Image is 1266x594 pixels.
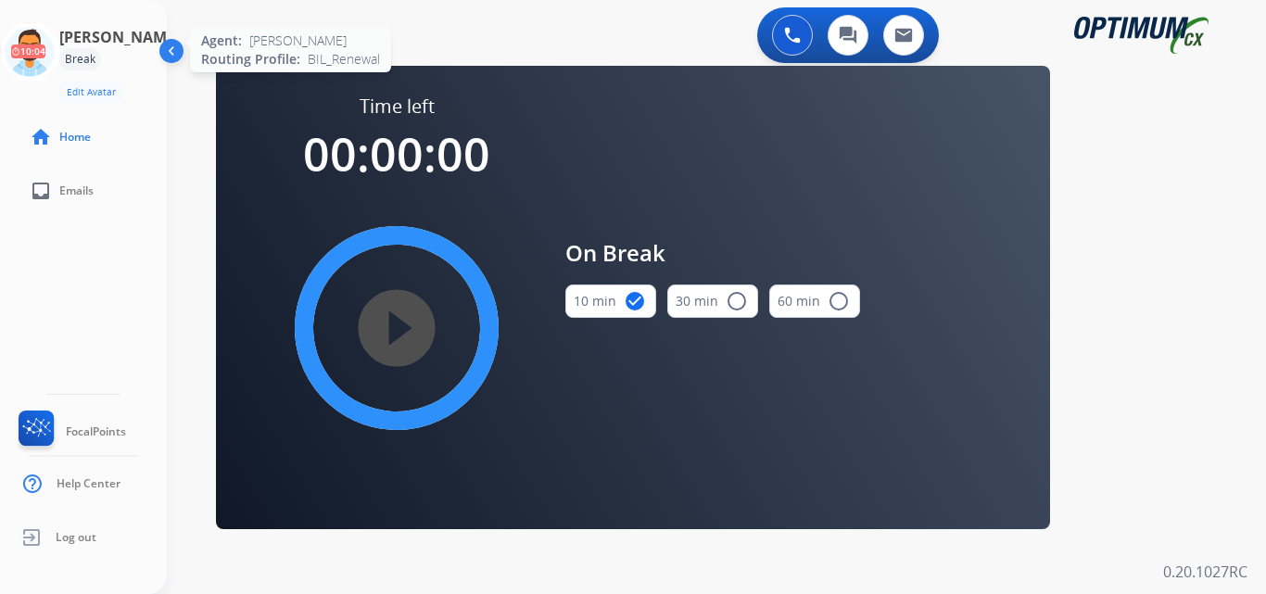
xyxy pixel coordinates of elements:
span: [PERSON_NAME] [249,32,347,50]
button: Edit Avatar [59,82,123,103]
mat-icon: radio_button_unchecked [828,290,850,312]
h3: [PERSON_NAME] [59,26,180,48]
span: Agent: [201,32,242,50]
span: On Break [565,236,860,270]
p: 0.20.1027RC [1163,561,1247,583]
button: 60 min [769,284,860,318]
span: Log out [56,530,96,545]
span: 00:00:00 [303,122,490,185]
span: Emails [59,183,94,198]
span: FocalPoints [66,424,126,439]
button: 10 min [565,284,656,318]
mat-icon: home [30,126,52,148]
a: FocalPoints [15,411,126,453]
span: Help Center [57,476,120,491]
mat-icon: play_circle_filled [386,317,408,339]
div: Break [59,48,101,70]
span: Home [59,130,91,145]
mat-icon: check_circle [624,290,646,312]
span: Routing Profile: [201,50,300,69]
span: BIL_Renewal [308,50,380,69]
mat-icon: inbox [30,180,52,202]
button: 30 min [667,284,758,318]
mat-icon: radio_button_unchecked [726,290,748,312]
span: Time left [360,94,435,120]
